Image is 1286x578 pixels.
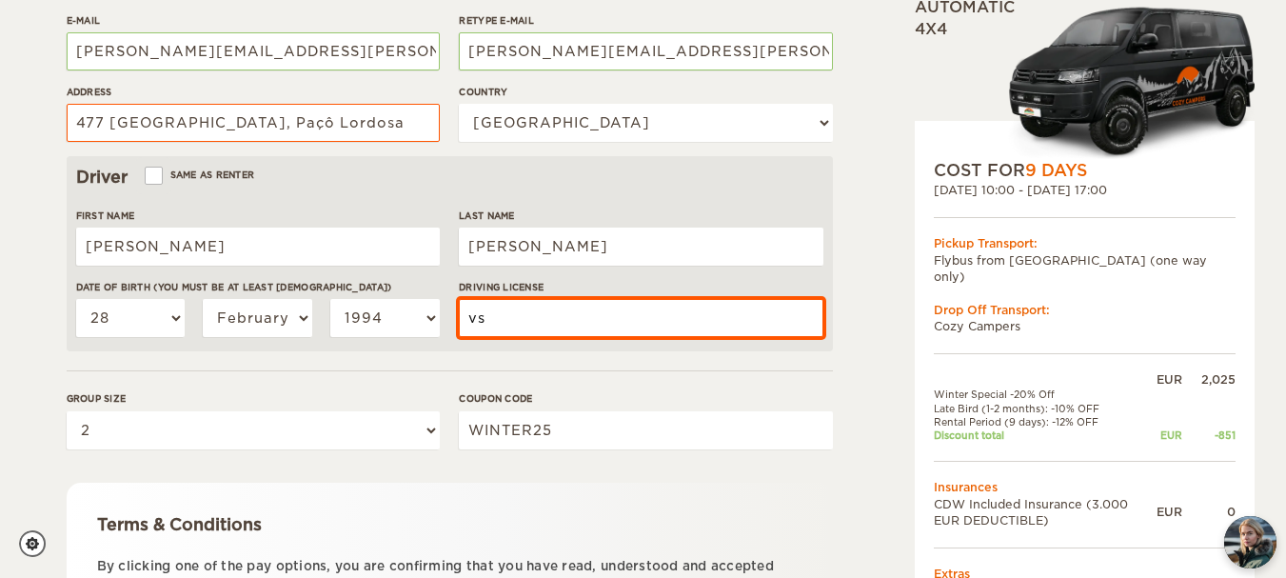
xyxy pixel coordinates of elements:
td: Rental Period (9 days): -12% OFF [934,415,1157,429]
div: [DATE] 10:00 - [DATE] 17:00 [934,182,1236,198]
span: 9 Days [1025,161,1087,180]
label: Retype E-mail [459,13,832,28]
label: Same as renter [147,166,255,184]
input: e.g. 14789654B [459,299,822,337]
label: Country [459,85,832,99]
label: E-mail [67,13,440,28]
input: e.g. example@example.com [67,32,440,70]
input: Same as renter [147,171,159,184]
input: e.g. Smith [459,228,822,266]
div: Drop Off Transport: [934,302,1236,318]
input: e.g. Street, City, Zip Code [67,104,440,142]
label: Last Name [459,209,822,223]
div: EUR [1157,504,1182,520]
input: e.g. example@example.com [459,32,832,70]
div: -851 [1182,429,1236,442]
td: Cozy Campers [934,318,1236,334]
td: CDW Included Insurance (3.000 EUR DEDUCTIBLE) [934,496,1157,528]
button: chat-button [1224,516,1276,568]
input: e.g. William [76,228,440,266]
label: First Name [76,209,440,223]
div: Pickup Transport: [934,235,1236,251]
img: Freyja at Cozy Campers [1224,516,1276,568]
td: Flybus from [GEOGRAPHIC_DATA] (one way only) [934,252,1236,285]
td: Late Bird (1-2 months): -10% OFF [934,402,1157,415]
div: EUR [1157,371,1182,388]
a: Cookie settings [19,530,58,557]
div: 2,025 [1182,371,1236,388]
label: Date of birth (You must be at least [DEMOGRAPHIC_DATA]) [76,280,440,294]
label: Coupon code [459,391,832,406]
div: Driver [76,166,823,189]
td: Discount total [934,429,1157,442]
label: Driving License [459,280,822,294]
img: Cozy-3.png [991,3,1255,159]
div: EUR [1157,429,1182,442]
label: Address [67,85,440,99]
div: Terms & Conditions [97,513,802,536]
td: Winter Special -20% Off [934,388,1157,401]
div: COST FOR [934,159,1236,182]
label: Group size [67,391,440,406]
div: 0 [1182,504,1236,520]
td: Insurances [934,479,1236,495]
